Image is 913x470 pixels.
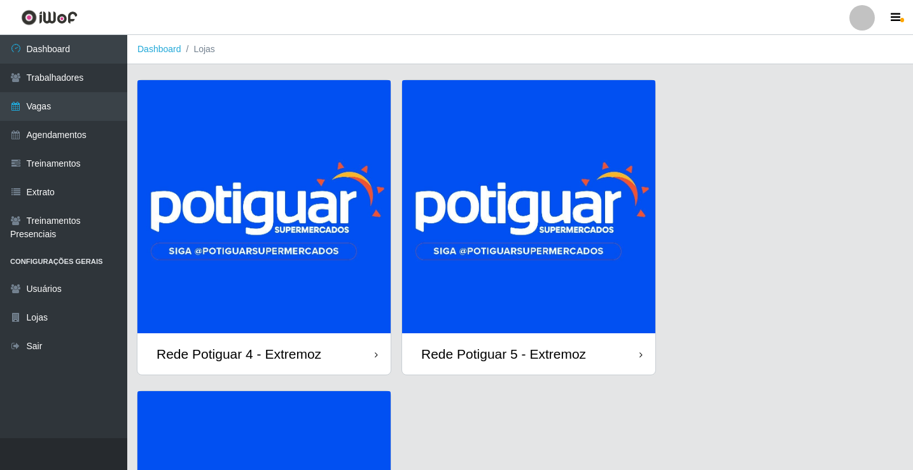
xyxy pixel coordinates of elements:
[21,10,78,25] img: CoreUI Logo
[137,44,181,54] a: Dashboard
[402,80,655,375] a: Rede Potiguar 5 - Extremoz
[137,80,391,333] img: cardImg
[127,35,913,64] nav: breadcrumb
[157,346,321,362] div: Rede Potiguar 4 - Extremoz
[402,80,655,333] img: cardImg
[137,80,391,375] a: Rede Potiguar 4 - Extremoz
[421,346,586,362] div: Rede Potiguar 5 - Extremoz
[181,43,215,56] li: Lojas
